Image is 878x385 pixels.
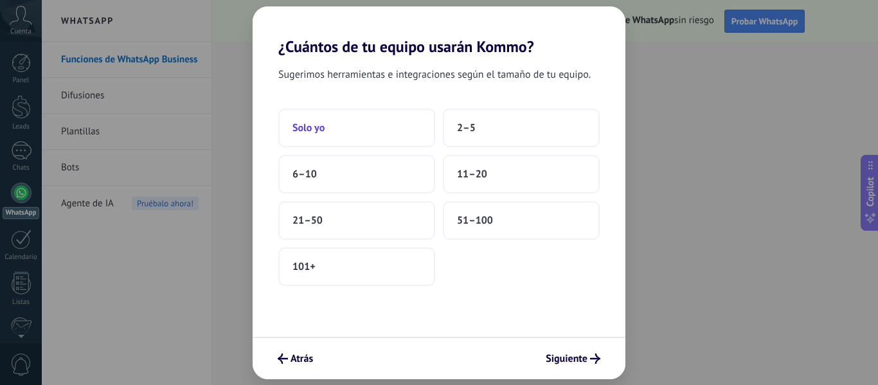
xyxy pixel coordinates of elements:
span: 6–10 [292,168,317,181]
span: Siguiente [546,354,587,363]
h2: ¿Cuántos de tu equipo usarán Kommo? [253,6,625,56]
span: Solo yo [292,121,325,134]
span: 2–5 [457,121,476,134]
span: Atrás [291,354,313,363]
button: 11–20 [443,155,600,193]
span: 21–50 [292,214,323,227]
button: 51–100 [443,201,600,240]
span: Sugerimos herramientas e integraciones según el tamaño de tu equipo. [278,66,591,83]
button: 6–10 [278,155,435,193]
span: 11–20 [457,168,487,181]
button: 2–5 [443,109,600,147]
span: 51–100 [457,214,493,227]
button: 101+ [278,247,435,286]
button: 21–50 [278,201,435,240]
button: Atrás [272,348,319,370]
button: Siguiente [540,348,606,370]
span: 101+ [292,260,316,273]
button: Solo yo [278,109,435,147]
